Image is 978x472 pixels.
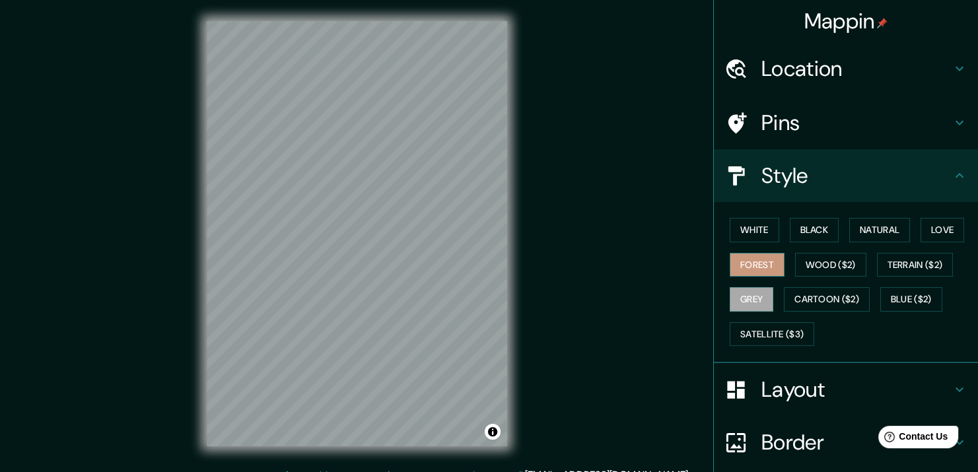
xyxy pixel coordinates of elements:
div: Border [714,416,978,469]
div: Pins [714,96,978,149]
h4: Mappin [804,8,888,34]
div: Location [714,42,978,95]
button: Black [790,218,839,242]
button: Blue ($2) [880,287,942,312]
h4: Location [761,55,952,82]
button: Forest [730,253,785,277]
h4: Layout [761,376,952,403]
button: Toggle attribution [485,424,501,440]
h4: Pins [761,110,952,136]
button: Love [921,218,964,242]
div: Style [714,149,978,202]
canvas: Map [207,21,507,446]
button: Wood ($2) [795,253,866,277]
button: Terrain ($2) [877,253,954,277]
h4: Border [761,429,952,455]
button: Satellite ($3) [730,322,814,347]
button: White [730,218,779,242]
button: Cartoon ($2) [784,287,870,312]
h4: Style [761,162,952,189]
iframe: Help widget launcher [860,421,963,457]
button: Natural [849,218,910,242]
div: Layout [714,363,978,416]
img: pin-icon.png [877,18,888,28]
button: Grey [730,287,773,312]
